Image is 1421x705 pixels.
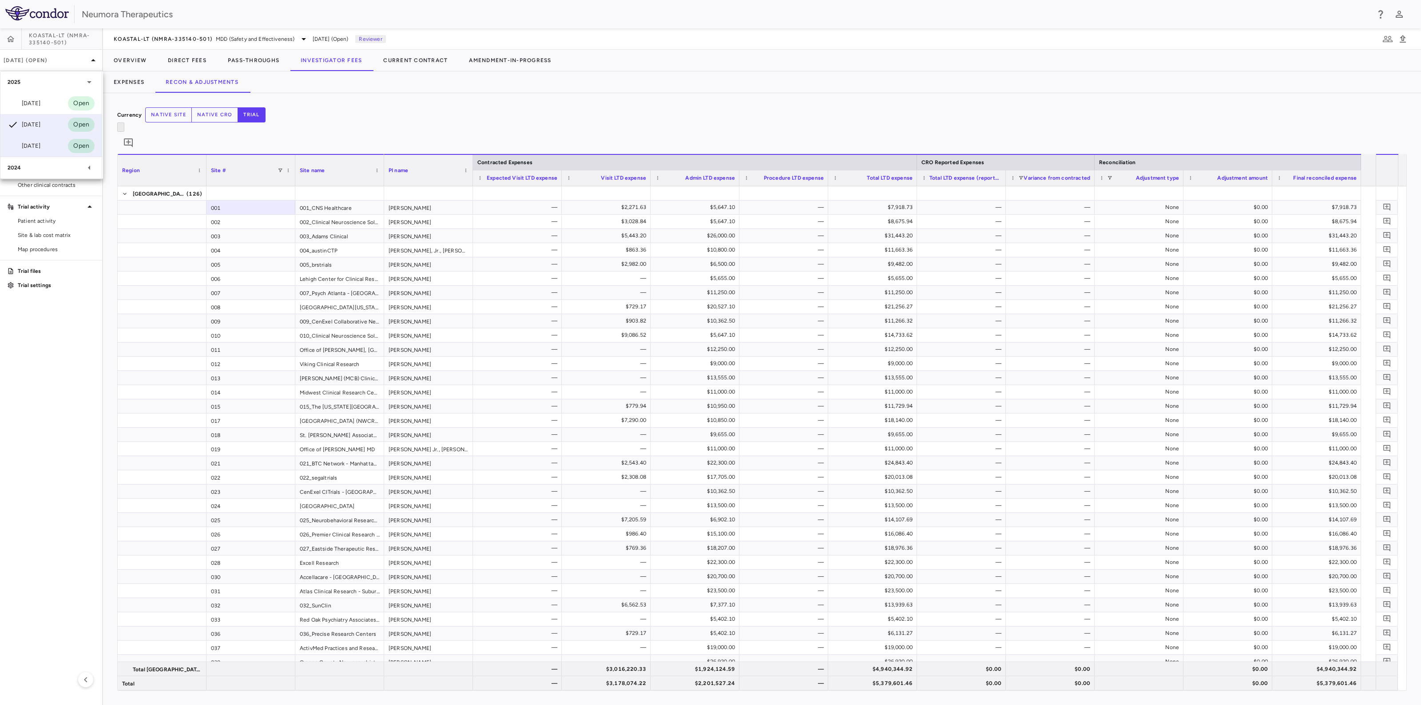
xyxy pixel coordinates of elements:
div: [DATE] [8,98,40,109]
span: Open [68,120,95,130]
div: 2024 [0,157,102,178]
div: [DATE] [8,141,40,151]
p: 2025 [8,78,21,86]
p: 2024 [8,164,21,172]
div: [DATE] [8,119,40,130]
div: 2025 [0,71,102,93]
span: Open [68,98,95,108]
span: Open [68,141,95,151]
